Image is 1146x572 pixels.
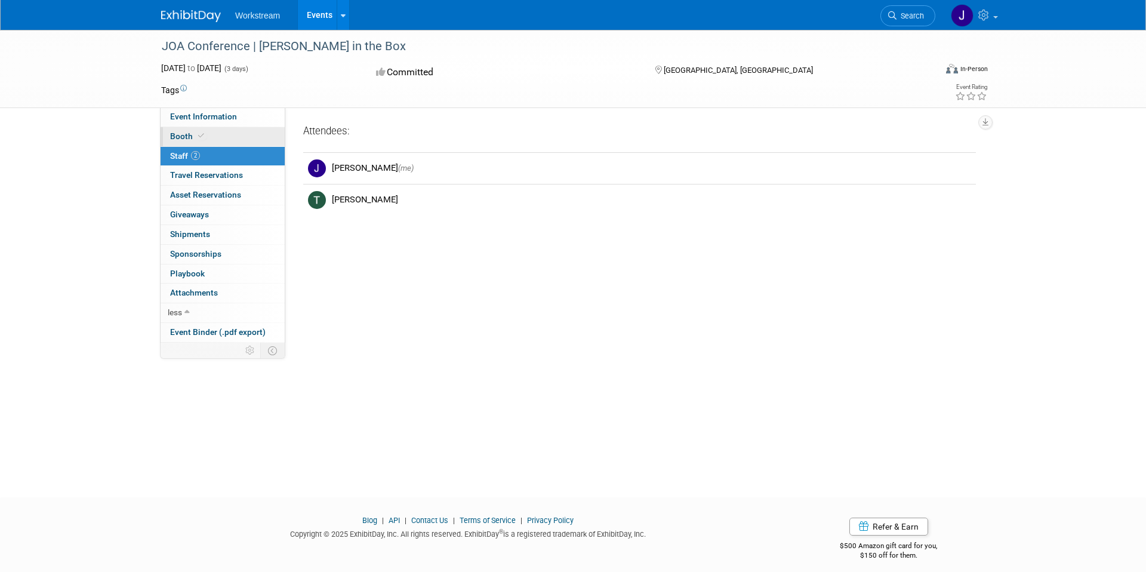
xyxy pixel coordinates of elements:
[170,151,200,161] span: Staff
[450,516,458,525] span: |
[170,229,210,239] span: Shipments
[460,516,516,525] a: Terms of Service
[389,516,400,525] a: API
[527,516,574,525] a: Privacy Policy
[849,518,928,536] a: Refer & Earn
[161,284,285,303] a: Attachments
[170,210,209,219] span: Giveaways
[161,205,285,225] a: Giveaways
[161,186,285,205] a: Asset Reservations
[897,11,924,20] span: Search
[161,265,285,284] a: Playbook
[261,343,285,358] td: Toggle Event Tabs
[362,516,377,525] a: Blog
[865,62,988,80] div: Event Format
[951,4,974,27] img: Jacob Davis
[303,124,976,140] div: Attendees:
[955,84,987,90] div: Event Rating
[170,131,207,141] span: Booth
[946,64,958,73] img: Format-Inperson.png
[161,526,775,540] div: Copyright © 2025 ExhibitDay, Inc. All rights reserved. ExhibitDay is a registered trademark of Ex...
[240,343,261,358] td: Personalize Event Tab Strip
[158,36,917,57] div: JOA Conference | [PERSON_NAME] in the Box
[161,225,285,244] a: Shipments
[664,66,813,75] span: [GEOGRAPHIC_DATA], [GEOGRAPHIC_DATA]
[161,323,285,342] a: Event Binder (.pdf export)
[402,516,409,525] span: |
[161,10,221,22] img: ExhibitDay
[161,63,221,73] span: [DATE] [DATE]
[372,62,636,83] div: Committed
[161,303,285,322] a: less
[170,327,266,337] span: Event Binder (.pdf export)
[191,151,200,160] span: 2
[186,63,197,73] span: to
[161,245,285,264] a: Sponsorships
[168,307,182,317] span: less
[170,269,205,278] span: Playbook
[170,288,218,297] span: Attachments
[170,190,241,199] span: Asset Reservations
[198,133,204,139] i: Booth reservation complete
[161,127,285,146] a: Booth
[161,147,285,166] a: Staff2
[793,533,985,561] div: $500 Amazon gift card for you,
[170,170,243,180] span: Travel Reservations
[332,162,971,174] div: [PERSON_NAME]
[793,551,985,561] div: $150 off for them.
[379,516,387,525] span: |
[308,191,326,209] img: T.jpg
[880,5,935,26] a: Search
[411,516,448,525] a: Contact Us
[398,164,414,173] span: (me)
[499,528,503,535] sup: ®
[161,166,285,185] a: Travel Reservations
[170,112,237,121] span: Event Information
[517,516,525,525] span: |
[161,84,187,96] td: Tags
[332,194,971,205] div: [PERSON_NAME]
[308,159,326,177] img: J.jpg
[161,107,285,127] a: Event Information
[170,249,221,259] span: Sponsorships
[235,11,280,20] span: Workstream
[223,65,248,73] span: (3 days)
[960,64,988,73] div: In-Person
